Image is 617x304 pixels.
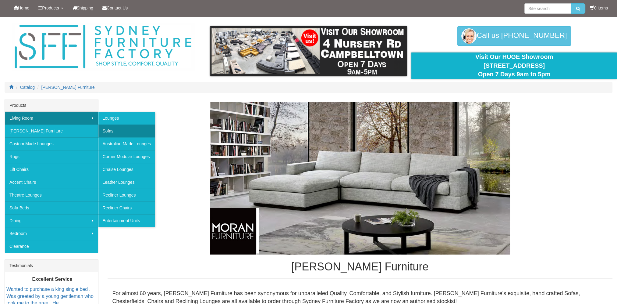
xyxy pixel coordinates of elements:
[5,163,98,176] a: Lift Chairs
[34,0,68,16] a: Products
[5,176,98,189] a: Accent Chairs
[41,85,95,90] a: [PERSON_NAME] Furniture
[5,240,98,253] a: Clearance
[98,201,155,214] a: Recliner Chairs
[98,214,155,227] a: Entertainment Units
[9,0,34,16] a: Home
[107,5,128,10] span: Contact Us
[98,137,155,150] a: Australian Made Lounges
[5,137,98,150] a: Custom Made Lounges
[5,214,98,227] a: Dining
[5,189,98,201] a: Theatre Lounges
[12,23,194,71] img: Sydney Furniture Factory
[210,102,510,255] img: Moran Furniture
[32,277,72,282] b: Excellent Service
[98,112,155,125] a: Lounges
[5,227,98,240] a: Bedroom
[68,0,98,16] a: Shipping
[5,259,98,272] div: Testimonials
[98,125,155,137] a: Sofas
[590,5,608,11] li: 0 items
[5,112,98,125] a: Living Room
[5,201,98,214] a: Sofa Beds
[5,125,98,137] a: [PERSON_NAME] Furniture
[98,163,155,176] a: Chaise Lounges
[98,150,155,163] a: Corner Modular Lounges
[524,3,571,14] input: Site search
[42,5,59,10] span: Products
[416,52,612,79] div: Visit Our HUGE Showroom [STREET_ADDRESS] Open 7 Days 9am to 5pm
[5,99,98,112] div: Products
[98,176,155,189] a: Leather Lounges
[77,5,94,10] span: Shipping
[18,5,29,10] span: Home
[5,150,98,163] a: Rugs
[108,261,613,273] h1: [PERSON_NAME] Furniture
[98,189,155,201] a: Recliner Lounges
[20,85,35,90] a: Catalog
[98,0,132,16] a: Contact Us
